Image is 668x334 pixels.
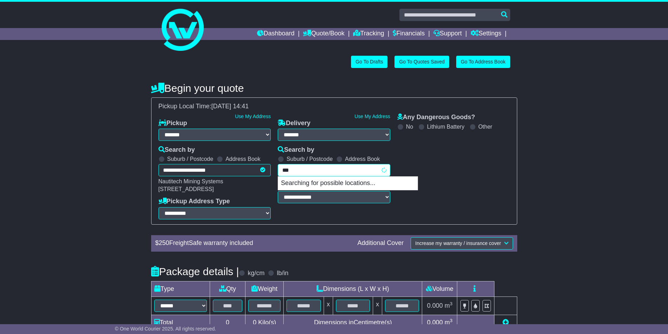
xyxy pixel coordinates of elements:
span: 0 [253,319,256,326]
span: © One World Courier 2025. All rights reserved. [115,326,216,332]
span: [DATE] 14:41 [211,103,249,110]
button: Increase my warranty / insurance cover [411,237,513,250]
td: x [373,296,382,315]
label: Suburb / Postcode [286,156,333,162]
label: Pickup [158,120,187,127]
span: m [445,302,453,309]
a: Quote/Book [303,28,344,40]
a: Dashboard [257,28,295,40]
sup: 3 [450,318,453,323]
label: Search by [278,146,314,154]
span: 0.000 [427,302,443,309]
a: Use My Address [235,114,271,119]
td: 0 [210,315,245,330]
td: Kilo(s) [245,315,284,330]
label: Search by [158,146,195,154]
span: 0.000 [427,319,443,326]
a: Use My Address [355,114,390,119]
label: Address Book [225,156,261,162]
label: lb/in [277,270,288,277]
label: Delivery [278,120,310,127]
a: Support [433,28,462,40]
td: Dimensions in Centimetre(s) [284,315,422,330]
label: Pickup Address Type [158,198,230,205]
td: Dimensions (L x W x H) [284,281,422,296]
span: m [445,319,453,326]
h4: Begin your quote [151,82,517,94]
label: kg/cm [248,270,264,277]
a: Add new item [502,319,509,326]
sup: 3 [450,301,453,306]
td: Volume [422,281,457,296]
label: Any Dangerous Goods? [397,114,475,121]
td: Type [151,281,210,296]
span: Nautitech Mining Systems [158,178,223,184]
td: Weight [245,281,284,296]
a: Settings [471,28,501,40]
span: [STREET_ADDRESS] [158,186,214,192]
td: x [324,296,333,315]
a: Tracking [353,28,384,40]
span: Increase my warranty / insurance cover [415,240,501,246]
div: $ FreightSafe warranty included [152,239,354,247]
a: Go To Address Book [456,56,510,68]
div: Additional Cover [354,239,407,247]
p: Searching for possible locations... [278,177,418,190]
a: Go To Drafts [351,56,387,68]
a: Financials [393,28,425,40]
a: Go To Quotes Saved [394,56,449,68]
label: No [406,123,413,130]
label: Lithium Battery [427,123,465,130]
label: Suburb / Postcode [167,156,214,162]
label: Address Book [345,156,380,162]
div: Pickup Local Time: [155,103,513,110]
span: 250 [159,239,169,246]
label: Other [478,123,492,130]
td: Total [151,315,210,330]
h4: Package details | [151,266,239,277]
td: Qty [210,281,245,296]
